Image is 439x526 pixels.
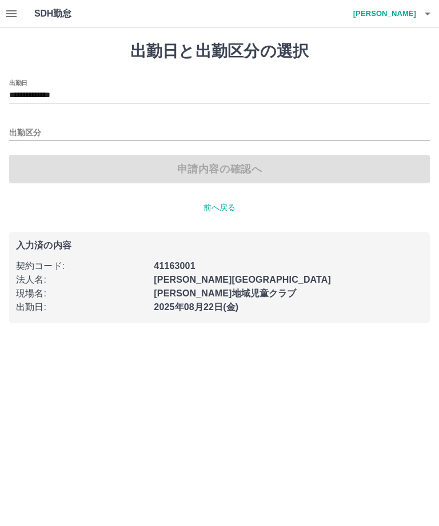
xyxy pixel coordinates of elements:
[16,300,147,314] p: 出勤日 :
[16,287,147,300] p: 現場名 :
[9,202,430,214] p: 前へ戻る
[9,42,430,61] h1: 出勤日と出勤区分の選択
[154,302,238,312] b: 2025年08月22日(金)
[16,273,147,287] p: 法人名 :
[16,259,147,273] p: 契約コード :
[154,275,331,284] b: [PERSON_NAME][GEOGRAPHIC_DATA]
[154,261,195,271] b: 41163001
[154,288,296,298] b: [PERSON_NAME]地域児童クラブ
[9,78,27,87] label: 出勤日
[16,241,423,250] p: 入力済の内容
